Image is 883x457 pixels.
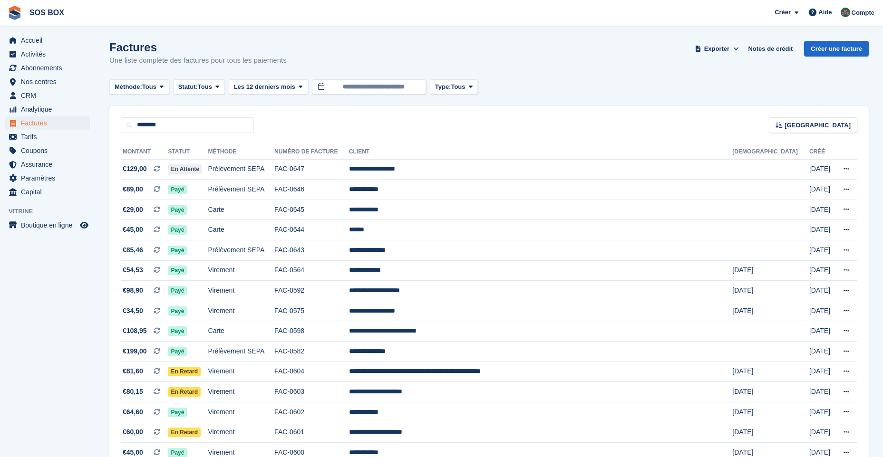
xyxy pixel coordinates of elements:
[21,61,78,75] span: Abonnements
[78,219,90,231] a: Boutique d'aperçu
[809,220,834,240] td: [DATE]
[168,347,187,356] span: Payé
[5,103,90,116] a: menu
[274,382,349,402] td: FAC-0603
[732,260,809,281] td: [DATE]
[809,180,834,200] td: [DATE]
[841,8,850,17] img: ALEXANDRE SOUBIRA
[123,326,147,336] span: €108,95
[274,159,349,180] td: FAC-0647
[168,286,187,295] span: Payé
[809,281,834,301] td: [DATE]
[809,362,834,382] td: [DATE]
[21,34,78,47] span: Accueil
[208,180,275,200] td: Prélèvement SEPA
[109,55,287,66] p: Une liste complète des factures pour tous les paiements
[168,144,208,160] th: Statut
[732,301,809,321] td: [DATE]
[123,205,143,215] span: €29,00
[198,82,212,92] span: Tous
[21,75,78,88] span: Nos centres
[732,144,809,160] th: [DEMOGRAPHIC_DATA]
[168,326,187,336] span: Payé
[21,171,78,185] span: Paramètres
[123,164,147,174] span: €129,00
[744,41,796,57] a: Notes de crédit
[732,422,809,443] td: [DATE]
[274,180,349,200] td: FAC-0646
[109,41,287,54] h1: Factures
[809,382,834,402] td: [DATE]
[732,281,809,301] td: [DATE]
[123,286,143,295] span: €98,90
[208,260,275,281] td: Virement
[121,144,168,160] th: Montant
[732,362,809,382] td: [DATE]
[732,382,809,402] td: [DATE]
[208,144,275,160] th: Méthode
[809,402,834,422] td: [DATE]
[274,402,349,422] td: FAC-0602
[809,144,834,160] th: Créé
[274,144,349,160] th: Numéro de facture
[208,422,275,443] td: Virement
[115,82,142,92] span: Méthode:
[274,301,349,321] td: FAC-0575
[818,8,832,17] span: Aide
[274,220,349,240] td: FAC-0644
[173,79,225,95] button: Statut: Tous
[809,301,834,321] td: [DATE]
[9,207,95,216] span: Vitrine
[21,116,78,130] span: Factures
[123,366,143,376] span: €81,60
[451,82,465,92] span: Tous
[168,408,187,417] span: Payé
[5,171,90,185] a: menu
[123,184,143,194] span: €89,00
[21,144,78,157] span: Coupons
[123,407,143,417] span: €64,60
[21,185,78,199] span: Capital
[208,342,275,362] td: Prélèvement SEPA
[208,200,275,220] td: Carte
[168,428,201,437] span: En retard
[5,89,90,102] a: menu
[208,220,275,240] td: Carte
[775,8,791,17] span: Créer
[208,402,275,422] td: Virement
[21,48,78,61] span: Activités
[274,240,349,261] td: FAC-0643
[5,116,90,130] a: menu
[5,144,90,157] a: menu
[274,422,349,443] td: FAC-0601
[274,281,349,301] td: FAC-0592
[21,219,78,232] span: Boutique en ligne
[123,225,143,235] span: €45,00
[809,240,834,261] td: [DATE]
[430,79,478,95] button: Type: Tous
[109,79,169,95] button: Méthode: Tous
[142,82,156,92] span: Tous
[21,130,78,143] span: Tarifs
[168,185,187,194] span: Payé
[168,367,201,376] span: En retard
[21,158,78,171] span: Assurance
[274,362,349,382] td: FAC-0604
[804,41,869,57] a: Créer une facture
[208,321,275,342] td: Carte
[178,82,198,92] span: Statut:
[208,159,275,180] td: Prélèvement SEPA
[704,44,729,54] span: Exporter
[5,185,90,199] a: menu
[852,8,874,18] span: Compte
[168,164,202,174] span: En attente
[809,321,834,342] td: [DATE]
[208,281,275,301] td: Virement
[208,362,275,382] td: Virement
[274,200,349,220] td: FAC-0645
[274,260,349,281] td: FAC-0564
[123,306,143,316] span: €34,50
[208,240,275,261] td: Prélèvement SEPA
[168,387,201,397] span: En retard
[208,382,275,402] td: Virement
